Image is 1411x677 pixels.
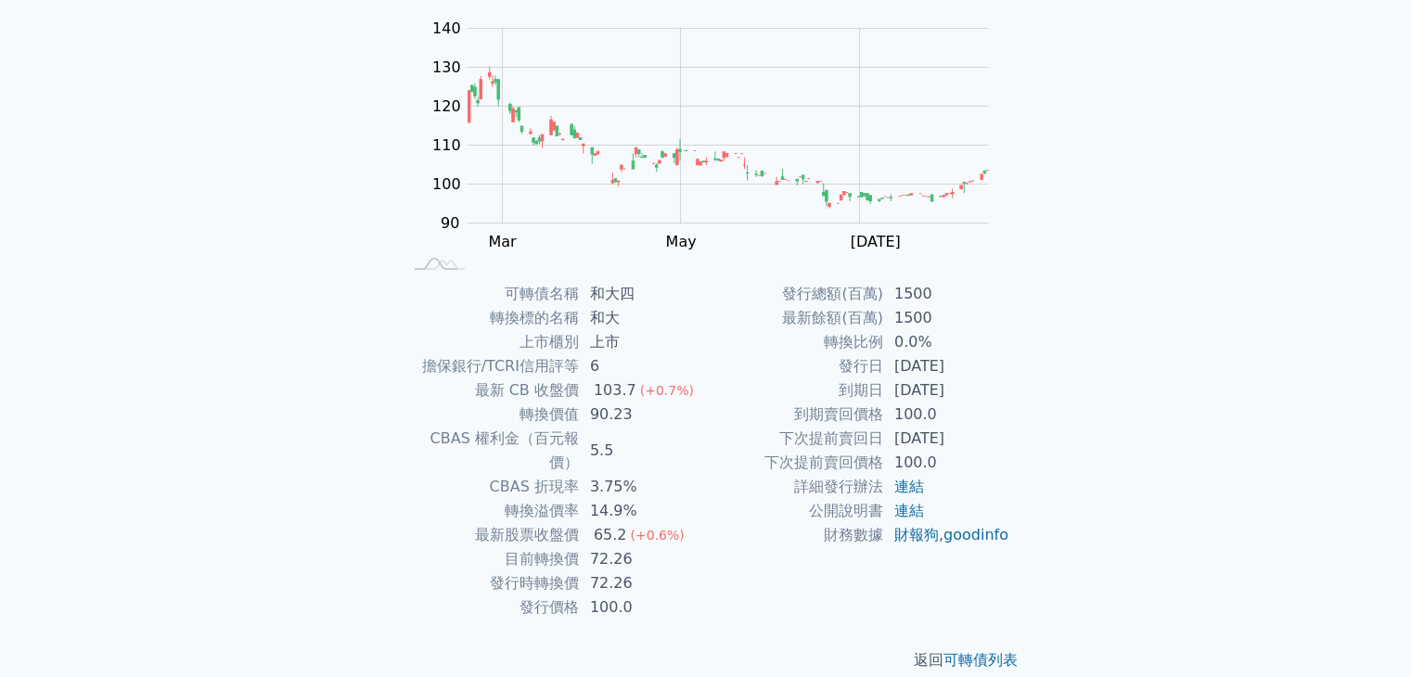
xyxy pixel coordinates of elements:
td: 擔保銀行/TCRI信用評等 [402,354,579,378]
span: (+0.6%) [630,528,684,543]
td: 轉換標的名稱 [402,306,579,330]
td: 轉換溢價率 [402,499,579,523]
td: [DATE] [883,378,1010,402]
td: 目前轉換價 [402,547,579,571]
td: 公開說明書 [706,499,883,523]
td: 和大四 [579,282,706,306]
td: 上市 [579,330,706,354]
tspan: May [665,233,696,250]
td: 下次提前賣回價格 [706,451,883,475]
td: 轉換價值 [402,402,579,427]
span: (+0.7%) [640,383,694,398]
td: 72.26 [579,571,706,595]
tspan: [DATE] [850,233,900,250]
td: 到期賣回價格 [706,402,883,427]
td: CBAS 折現率 [402,475,579,499]
td: 上市櫃別 [402,330,579,354]
td: 轉換比例 [706,330,883,354]
td: 最新 CB 收盤價 [402,378,579,402]
tspan: 140 [432,19,461,37]
td: 1500 [883,306,1010,330]
td: 發行日 [706,354,883,378]
td: 到期日 [706,378,883,402]
td: 6 [579,354,706,378]
p: 返回 [379,649,1033,671]
td: [DATE] [883,354,1010,378]
td: 發行時轉換價 [402,571,579,595]
td: 下次提前賣回日 [706,427,883,451]
div: 103.7 [590,378,640,402]
td: 詳細發行辦法 [706,475,883,499]
td: 發行價格 [402,595,579,620]
tspan: 90 [441,214,459,232]
a: goodinfo [943,526,1008,543]
a: 財報狗 [894,526,939,543]
td: 90.23 [579,402,706,427]
td: 100.0 [883,451,1010,475]
a: 連結 [894,502,924,519]
td: [DATE] [883,427,1010,451]
td: 72.26 [579,547,706,571]
tspan: 120 [432,97,461,115]
td: 最新餘額(百萬) [706,306,883,330]
g: Chart [422,19,1016,288]
tspan: 100 [432,175,461,193]
td: 和大 [579,306,706,330]
td: CBAS 權利金（百元報價） [402,427,579,475]
tspan: Mar [488,233,517,250]
td: 可轉債名稱 [402,282,579,306]
td: 財務數據 [706,523,883,547]
a: 連結 [894,478,924,495]
td: 5.5 [579,427,706,475]
a: 可轉債列表 [943,651,1018,669]
div: 65.2 [590,523,631,547]
td: 100.0 [579,595,706,620]
td: 0.0% [883,330,1010,354]
tspan: 110 [432,136,461,154]
td: 1500 [883,282,1010,306]
td: 最新股票收盤價 [402,523,579,547]
td: 3.75% [579,475,706,499]
td: 14.9% [579,499,706,523]
tspan: 130 [432,58,461,76]
td: 發行總額(百萬) [706,282,883,306]
td: 100.0 [883,402,1010,427]
td: , [883,523,1010,547]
